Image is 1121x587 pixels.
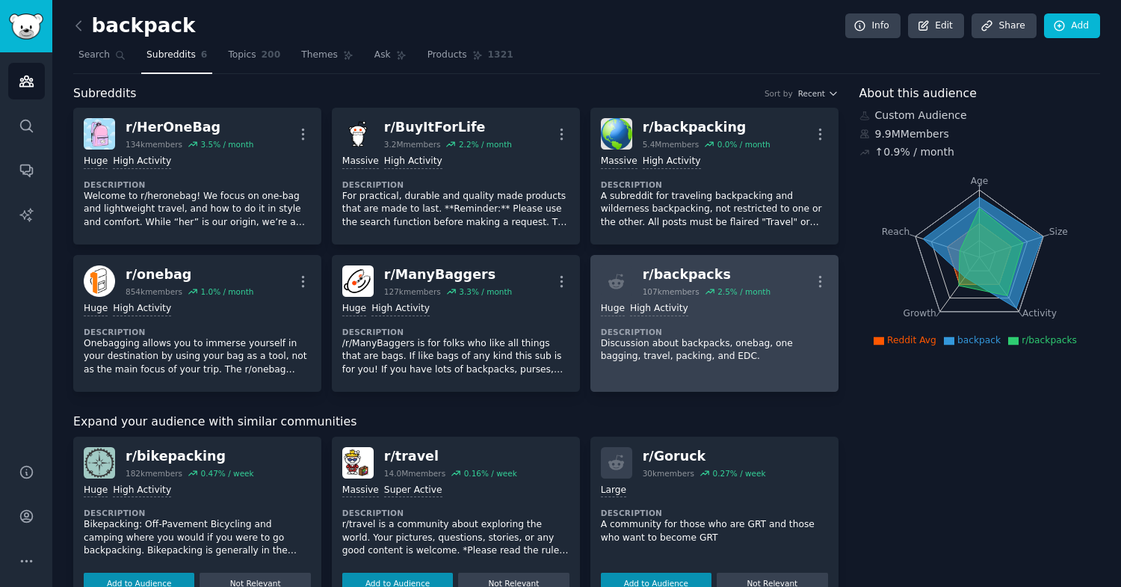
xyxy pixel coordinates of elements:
[601,302,625,316] div: Huge
[875,144,954,160] div: ↑ 0.9 % / month
[643,468,694,479] div: 30k members
[1022,308,1057,319] tspan: Activity
[84,484,108,498] div: Huge
[126,139,182,150] div: 134k members
[374,49,391,62] span: Ask
[601,155,637,169] div: Massive
[590,255,839,392] a: r/backpacks107kmembers2.5% / monthHugeHigh ActivityDescriptionDiscussion about backpacks, onebag,...
[798,88,825,99] span: Recent
[384,286,441,297] div: 127k members
[859,108,1101,123] div: Custom Audience
[342,118,374,150] img: BuyItForLife
[643,265,771,284] div: r/ backpacks
[970,176,988,186] tspan: Age
[201,49,208,62] span: 6
[957,335,1001,345] span: backpack
[342,190,569,230] p: For practical, durable and quality made products that are made to last. **Reminder:** Please use ...
[296,43,359,74] a: Themes
[84,265,115,297] img: onebag
[73,108,321,245] a: HerOneBagr/HerOneBag134kmembers3.5% / monthHugeHigh ActivityDescriptionWelcome to r/heronebag! We...
[601,118,632,150] img: backpacking
[717,139,771,150] div: 0.0 % / month
[384,265,512,284] div: r/ ManyBaggers
[126,118,253,137] div: r/ HerOneBag
[601,518,828,544] p: A community for those who are GRT and those who want to become GRT
[342,327,569,337] dt: Description
[903,308,936,319] tspan: Growth
[73,84,137,103] span: Subreddits
[113,155,171,169] div: High Activity
[590,108,839,245] a: backpackingr/backpacking5.4Mmembers0.0% / monthMassiveHigh ActivityDescriptionA subreddit for tra...
[73,43,131,74] a: Search
[73,255,321,392] a: onebagr/onebag854kmembers1.0% / monthHugeHigh ActivityDescriptionOnebagging allows you to immerse...
[84,179,311,190] dt: Description
[84,447,115,479] img: bikepacking
[972,13,1036,39] a: Share
[342,484,379,498] div: Massive
[126,447,254,466] div: r/ bikepacking
[881,226,910,236] tspan: Reach
[200,286,253,297] div: 1.0 % / month
[427,49,467,62] span: Products
[601,327,828,337] dt: Description
[342,337,569,377] p: /r/ManyBaggers is for folks who like all things that are bags. If like bags of any kind this sub ...
[84,337,311,377] p: Onebagging allows you to immerse yourself in your destination by using your bag as a tool, not as...
[765,88,793,99] div: Sort by
[146,49,196,62] span: Subreddits
[798,88,839,99] button: Recent
[643,118,771,137] div: r/ backpacking
[332,108,580,245] a: BuyItForLifer/BuyItForLife3.2Mmembers2.2% / monthMassiveHigh ActivityDescriptionFor practical, du...
[908,13,964,39] a: Edit
[262,49,281,62] span: 200
[422,43,519,74] a: Products1321
[601,179,828,190] dt: Description
[84,155,108,169] div: Huge
[369,43,412,74] a: Ask
[459,286,512,297] div: 3.3 % / month
[342,265,374,297] img: ManyBaggers
[73,14,196,38] h2: backpack
[9,13,43,40] img: GummySearch logo
[84,190,311,230] p: Welcome to r/heronebag! We focus on one-bag and lightweight travel, and how to do it in style and...
[200,468,253,479] div: 0.47 % / week
[342,508,569,518] dt: Description
[342,302,366,316] div: Huge
[84,118,115,150] img: HerOneBag
[1022,335,1077,345] span: r/backpacks
[601,190,828,230] p: A subreddit for traveling backpacking and wilderness backpacking, not restricted to one or the ot...
[84,327,311,337] dt: Description
[342,155,379,169] div: Massive
[73,413,356,431] span: Expand your audience with similar communities
[141,43,212,74] a: Subreddits6
[342,518,569,558] p: r/travel is a community about exploring the world. Your pictures, questions, stories, or any good...
[859,84,977,103] span: About this audience
[643,155,701,169] div: High Activity
[126,468,182,479] div: 182k members
[717,286,771,297] div: 2.5 % / month
[384,118,512,137] div: r/ BuyItForLife
[384,139,441,150] div: 3.2M members
[712,468,765,479] div: 0.27 % / week
[643,447,766,466] div: r/ Goruck
[384,155,442,169] div: High Activity
[859,126,1101,142] div: 9.9M Members
[488,49,513,62] span: 1321
[601,337,828,363] p: Discussion about backpacks, onebag, one bagging, travel, packing, and EDC.
[630,302,688,316] div: High Activity
[113,302,171,316] div: High Activity
[1049,226,1067,236] tspan: Size
[643,139,700,150] div: 5.4M members
[601,508,828,518] dt: Description
[887,335,936,345] span: Reddit Avg
[845,13,901,39] a: Info
[228,49,256,62] span: Topics
[332,255,580,392] a: ManyBaggersr/ManyBaggers127kmembers3.3% / monthHugeHigh ActivityDescription/r/ManyBaggers is for ...
[126,265,253,284] div: r/ onebag
[223,43,285,74] a: Topics200
[1044,13,1100,39] a: Add
[301,49,338,62] span: Themes
[459,139,512,150] div: 2.2 % / month
[643,286,700,297] div: 107k members
[78,49,110,62] span: Search
[464,468,517,479] div: 0.16 % / week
